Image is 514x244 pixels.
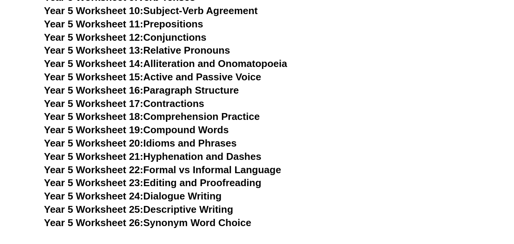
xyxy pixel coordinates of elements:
[44,98,143,109] span: Year 5 Worksheet 17:
[44,204,143,215] span: Year 5 Worksheet 25:
[44,98,204,109] a: Year 5 Worksheet 17:Contractions
[44,124,143,136] span: Year 5 Worksheet 19:
[44,177,143,188] span: Year 5 Worksheet 23:
[44,71,261,83] a: Year 5 Worksheet 15:Active and Passive Voice
[44,151,143,162] span: Year 5 Worksheet 21:
[44,18,203,30] a: Year 5 Worksheet 11:Prepositions
[44,5,143,16] span: Year 5 Worksheet 10:
[44,111,143,122] span: Year 5 Worksheet 18:
[44,217,143,228] span: Year 5 Worksheet 26:
[44,217,251,228] a: Year 5 Worksheet 26:Synonym Word Choice
[44,164,143,175] span: Year 5 Worksheet 22:
[387,158,514,244] iframe: Chat Widget
[44,32,143,43] span: Year 5 Worksheet 12:
[44,124,229,136] a: Year 5 Worksheet 19:Compound Words
[44,71,143,83] span: Year 5 Worksheet 15:
[44,204,233,215] a: Year 5 Worksheet 25:Descriptive Writing
[44,85,239,96] a: Year 5 Worksheet 16:Paragraph Structure
[44,164,281,175] a: Year 5 Worksheet 22:Formal vs Informal Language
[44,58,287,69] a: Year 5 Worksheet 14:Alliteration and Onomatopoeia
[44,45,143,56] span: Year 5 Worksheet 13:
[44,177,261,188] a: Year 5 Worksheet 23:Editing and Proofreading
[44,45,230,56] a: Year 5 Worksheet 13:Relative Pronouns
[387,158,514,244] div: Widget de chat
[44,32,207,43] a: Year 5 Worksheet 12:Conjunctions
[44,137,237,149] a: Year 5 Worksheet 20:Idioms and Phrases
[44,18,143,30] span: Year 5 Worksheet 11:
[44,137,143,149] span: Year 5 Worksheet 20:
[44,111,260,122] a: Year 5 Worksheet 18:Comprehension Practice
[44,85,143,96] span: Year 5 Worksheet 16:
[44,58,143,69] span: Year 5 Worksheet 14:
[44,190,222,202] a: Year 5 Worksheet 24:Dialogue Writing
[44,190,143,202] span: Year 5 Worksheet 24:
[44,151,261,162] a: Year 5 Worksheet 21:Hyphenation and Dashes
[44,5,258,16] a: Year 5 Worksheet 10:Subject-Verb Agreement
